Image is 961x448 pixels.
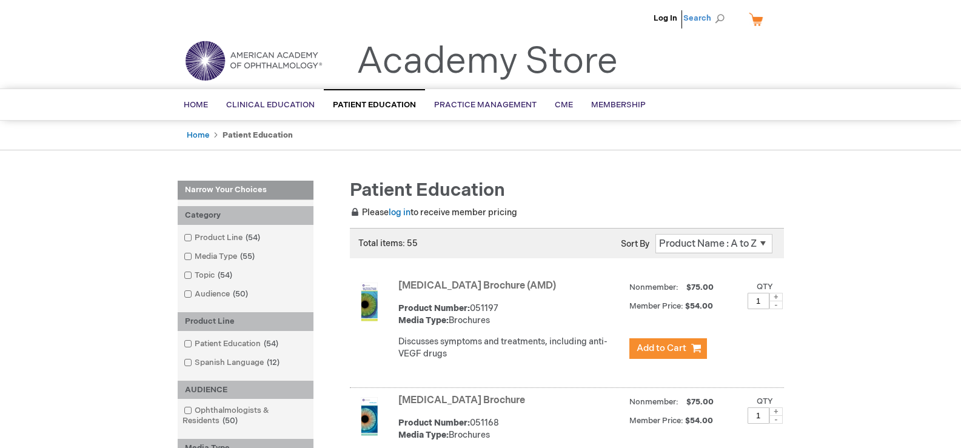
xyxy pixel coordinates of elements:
[181,405,310,427] a: Ophthalmologists & Residents50
[181,289,253,300] a: Audience50
[181,338,283,350] a: Patient Education54
[181,232,265,244] a: Product Line54
[757,282,773,292] label: Qty
[629,395,678,410] strong: Nonmember:
[685,283,715,292] span: $75.00
[226,100,315,110] span: Clinical Education
[621,239,649,249] label: Sort By
[184,100,208,110] span: Home
[243,233,263,242] span: 54
[230,289,251,299] span: 50
[637,343,686,354] span: Add to Cart
[398,303,470,313] strong: Product Number:
[178,181,313,200] strong: Narrow Your Choices
[591,100,646,110] span: Membership
[389,207,410,218] a: log in
[685,416,715,426] span: $54.00
[398,417,623,441] div: 051168 Brochures
[350,207,517,218] span: Please to receive member pricing
[748,407,769,424] input: Qty
[181,357,284,369] a: Spanish Language12
[350,397,389,436] img: Amblyopia Brochure
[398,280,556,292] a: [MEDICAL_DATA] Brochure (AMD)
[358,238,418,249] span: Total items: 55
[181,270,237,281] a: Topic54
[187,130,209,140] a: Home
[398,430,449,440] strong: Media Type:
[629,280,678,295] strong: Nonmember:
[654,13,677,23] a: Log In
[350,283,389,321] img: Age-Related Macular Degeneration Brochure (AMD)
[398,395,525,406] a: [MEDICAL_DATA] Brochure
[398,336,623,360] p: Discusses symptoms and treatments, including anti-VEGF drugs
[398,418,470,428] strong: Product Number:
[178,206,313,225] div: Category
[181,251,260,262] a: Media Type55
[219,416,241,426] span: 50
[357,40,618,84] a: Academy Store
[350,179,505,201] span: Patient Education
[223,130,293,140] strong: Patient Education
[629,301,683,311] strong: Member Price:
[683,6,729,30] span: Search
[178,312,313,331] div: Product Line
[178,381,313,400] div: AUDIENCE
[748,293,769,309] input: Qty
[398,303,623,327] div: 051197 Brochures
[685,301,715,311] span: $54.00
[629,416,683,426] strong: Member Price:
[629,338,707,359] button: Add to Cart
[757,396,773,406] label: Qty
[333,100,416,110] span: Patient Education
[398,315,449,326] strong: Media Type:
[264,358,283,367] span: 12
[237,252,258,261] span: 55
[555,100,573,110] span: CME
[434,100,537,110] span: Practice Management
[215,270,235,280] span: 54
[685,397,715,407] span: $75.00
[261,339,281,349] span: 54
